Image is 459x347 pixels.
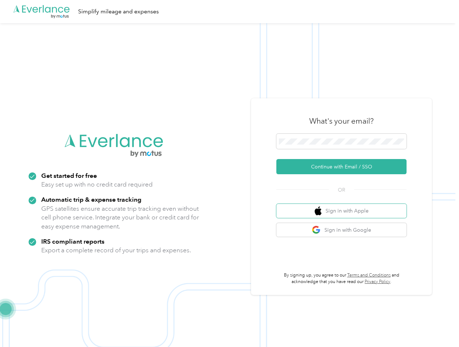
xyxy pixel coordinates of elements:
p: By signing up, you agree to our and acknowledge that you have read our . [276,272,407,285]
span: OR [329,186,354,194]
h3: What's your email? [309,116,374,126]
button: google logoSign in with Google [276,223,407,237]
img: apple logo [315,206,322,215]
p: GPS satellites ensure accurate trip tracking even without cell phone service. Integrate your bank... [41,204,199,231]
strong: Get started for free [41,172,97,179]
p: Easy set up with no credit card required [41,180,153,189]
strong: Automatic trip & expense tracking [41,196,141,203]
a: Terms and Conditions [347,273,391,278]
div: Simplify mileage and expenses [78,7,159,16]
button: apple logoSign in with Apple [276,204,407,218]
a: Privacy Policy [365,279,390,284]
button: Continue with Email / SSO [276,159,407,174]
img: google logo [312,226,321,235]
p: Export a complete record of your trips and expenses. [41,246,191,255]
strong: IRS compliant reports [41,237,105,245]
